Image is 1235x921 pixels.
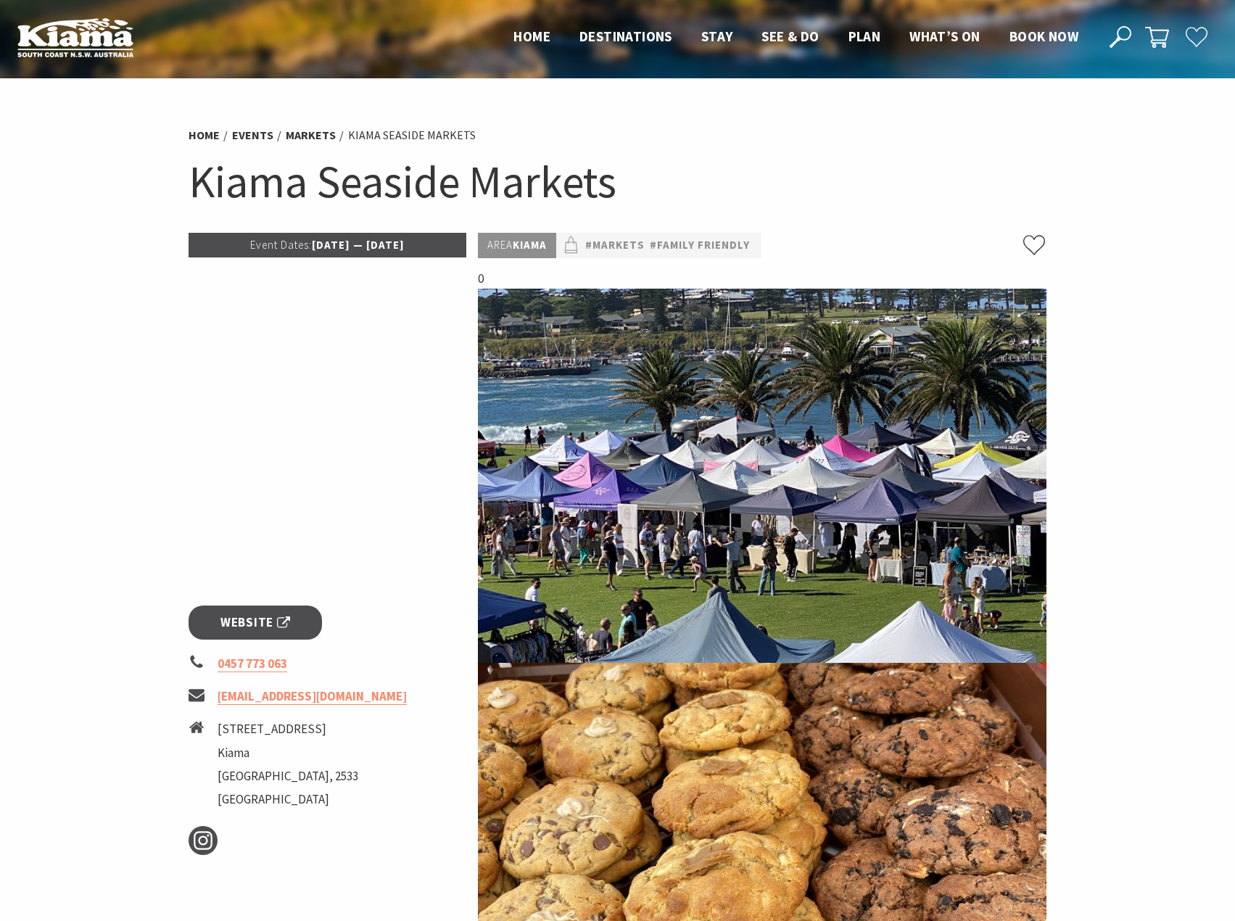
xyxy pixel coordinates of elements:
h1: Kiama Seaside Markets [189,152,1047,211]
a: What’s On [909,28,980,46]
a: Home [513,28,550,46]
li: [GEOGRAPHIC_DATA] [218,790,358,809]
nav: Main Menu [499,25,1093,49]
a: 0457 773 063 [218,656,287,672]
a: #Family Friendly [650,236,750,255]
li: [GEOGRAPHIC_DATA], 2533 [218,767,358,786]
span: Home [513,28,550,45]
span: What’s On [909,28,980,45]
a: Events [232,128,273,143]
a: Home [189,128,220,143]
span: Area [487,238,513,252]
a: Stay [701,28,733,46]
span: Website [220,613,290,632]
span: Destinations [579,28,672,45]
p: [DATE] — [DATE] [189,233,467,257]
a: [EMAIL_ADDRESS][DOMAIN_NAME] [218,688,407,705]
img: Kiama Logo [17,17,133,57]
a: Plan [848,28,881,46]
a: #Markets [585,236,645,255]
p: Kiama [478,233,556,258]
a: Website [189,606,323,640]
li: Kiama Seaside Markets [348,126,476,145]
a: Destinations [579,28,672,46]
span: Plan [848,28,881,45]
a: Markets [286,128,336,143]
span: Stay [701,28,733,45]
span: Event Dates: [250,238,312,252]
img: Kiama Seaside Market [478,289,1046,663]
span: See & Do [761,28,819,45]
span: Book now [1009,28,1078,45]
a: Book now [1009,28,1078,46]
li: [STREET_ADDRESS] [218,719,358,739]
li: Kiama [218,743,358,763]
a: See & Do [761,28,819,46]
